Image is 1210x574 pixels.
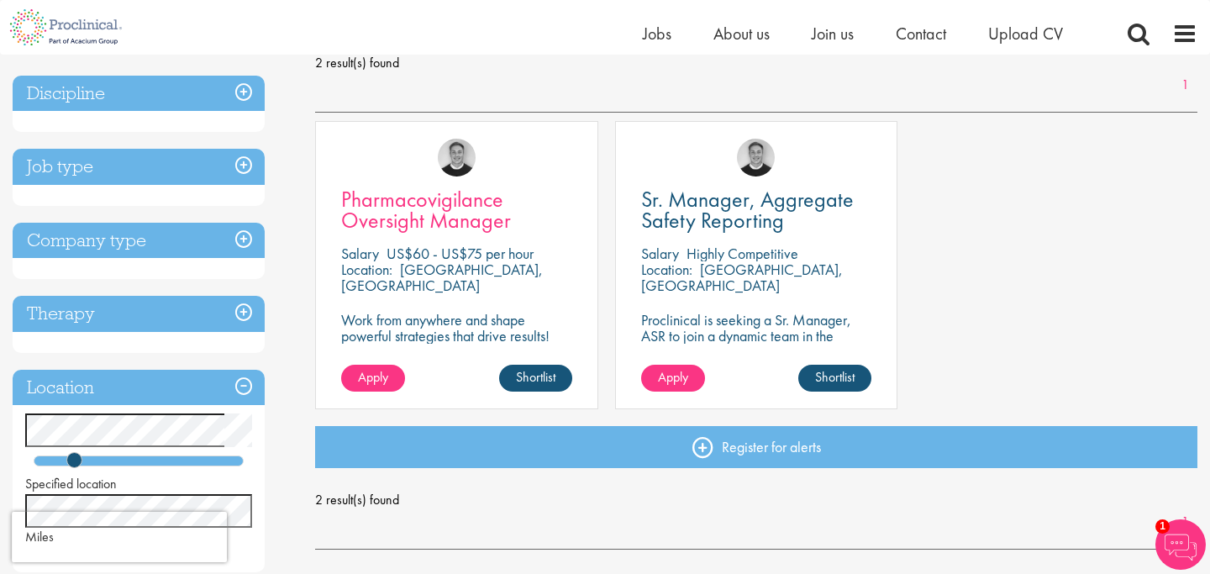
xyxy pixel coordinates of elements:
[13,296,265,332] h3: Therapy
[988,23,1063,45] a: Upload CV
[641,312,872,360] p: Proclinical is seeking a Sr. Manager, ASR to join a dynamic team in the oncology and pharmaceutic...
[798,365,871,392] a: Shortlist
[12,512,227,562] iframe: reCAPTCHA
[812,23,854,45] a: Join us
[13,223,265,259] h3: Company type
[341,365,405,392] a: Apply
[1173,513,1197,532] a: 1
[13,370,265,406] h3: Location
[713,23,770,45] a: About us
[1155,519,1170,534] span: 1
[643,23,671,45] a: Jobs
[387,244,534,263] p: US$60 - US$75 per hour
[341,260,392,279] span: Location:
[13,149,265,185] h3: Job type
[25,475,117,492] span: Specified location
[641,189,872,231] a: Sr. Manager, Aggregate Safety Reporting
[499,365,572,392] a: Shortlist
[438,139,476,176] img: Bo Forsen
[315,487,1197,513] span: 2 result(s) found
[658,368,688,386] span: Apply
[641,365,705,392] a: Apply
[1173,76,1197,95] a: 1
[641,260,692,279] span: Location:
[315,426,1197,468] a: Register for alerts
[358,368,388,386] span: Apply
[896,23,946,45] a: Contact
[341,244,379,263] span: Salary
[1155,519,1206,570] img: Chatbot
[13,76,265,112] h3: Discipline
[341,189,572,231] a: Pharmacovigilance Oversight Manager
[641,185,854,234] span: Sr. Manager, Aggregate Safety Reporting
[315,50,1197,76] span: 2 result(s) found
[687,244,798,263] p: Highly Competitive
[341,185,511,234] span: Pharmacovigilance Oversight Manager
[341,260,543,295] p: [GEOGRAPHIC_DATA], [GEOGRAPHIC_DATA]
[341,312,572,376] p: Work from anywhere and shape powerful strategies that drive results! Enjoy the freedom of remote ...
[641,244,679,263] span: Salary
[641,260,843,295] p: [GEOGRAPHIC_DATA], [GEOGRAPHIC_DATA]
[737,139,775,176] img: Bo Forsen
